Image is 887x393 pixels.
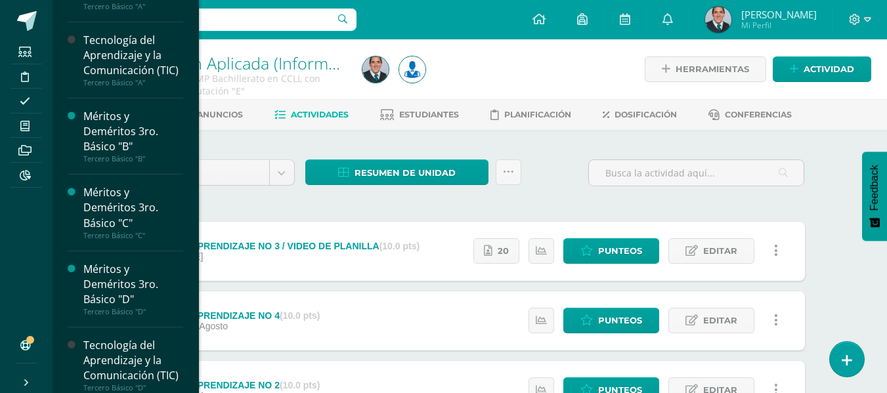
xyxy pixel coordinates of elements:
a: Computación Aplicada (Informática) [102,52,367,74]
a: Punteos [563,308,659,333]
a: Herramientas [645,56,766,82]
a: 20 [473,238,519,264]
div: GUIA DE APRENDIZAJE NO 4 [150,310,320,321]
span: Punteos [598,308,642,333]
a: Méritos y Deméritos 3ro. Básico "C"Tercero Básico "C" [83,185,183,239]
span: Unidad 4 [146,160,259,185]
a: Tecnología del Aprendizaje y la Comunicación (TIC)Tercero Básico "D" [83,338,183,392]
span: Resumen de unidad [355,161,456,185]
a: Anuncios [179,104,243,125]
a: Actividades [274,104,349,125]
span: [PERSON_NAME] [741,8,817,21]
a: Unidad 4 [136,160,294,185]
img: da59f6ea21f93948affb263ca1346426.png [399,56,425,83]
span: Actividad [804,57,854,81]
span: Dosificación [615,110,677,119]
a: Tecnología del Aprendizaje y la Comunicación (TIC)Tercero Básico "A" [83,33,183,87]
button: Feedback - Mostrar encuesta [862,152,887,241]
div: Méritos y Deméritos 3ro. Básico "D" [83,262,183,307]
a: Dosificación [603,104,677,125]
a: Méritos y Deméritos 3ro. Básico "B"Tercero Básico "B" [83,109,183,163]
a: Estudiantes [380,104,459,125]
span: 28 de Agosto [174,321,228,331]
span: Editar [703,308,737,333]
a: Méritos y Deméritos 3ro. Básico "D"Tercero Básico "D" [83,262,183,316]
div: Tercero Básico "D" [83,307,183,316]
span: Actividades [291,110,349,119]
div: Tercero Básico "C" [83,231,183,240]
div: Tercero Básico "A" [83,78,183,87]
span: Mi Perfil [741,20,817,31]
span: Planificación [504,110,571,119]
span: Punteos [598,239,642,263]
strong: (10.0 pts) [379,241,420,251]
img: a9976b1cad2e56b1ca6362e8fabb9e16.png [705,7,731,33]
a: Punteos [563,238,659,264]
span: Estudiantes [399,110,459,119]
span: Feedback [869,165,880,211]
div: GUIA DE APRENDIZAJE NO 2 [150,380,320,390]
span: Anuncios [197,110,243,119]
input: Busca la actividad aquí... [589,160,804,186]
div: Tercero Básico "D" [83,383,183,392]
div: GUIA DE APRENDIZAJE NO 3 / VIDEO DE PLANILLA [150,241,420,251]
span: Herramientas [676,57,749,81]
a: Planificación [490,104,571,125]
div: Tecnología del Aprendizaje y la Comunicación (TIC) [83,338,183,383]
div: Méritos y Deméritos 3ro. Básico "C" [83,185,183,230]
input: Busca un usuario... [61,9,357,31]
a: Resumen de unidad [305,159,488,185]
strong: (10.0 pts) [280,310,320,321]
span: 20 [498,239,509,263]
h1: Computación Aplicada (Informática) [102,54,347,72]
img: a9976b1cad2e56b1ca6362e8fabb9e16.png [362,56,389,83]
a: Actividad [773,56,871,82]
strong: (10.0 pts) [280,380,320,390]
span: Conferencias [725,110,792,119]
div: Tecnología del Aprendizaje y la Comunicación (TIC) [83,33,183,78]
div: Tercero Básico "A" [83,2,183,11]
span: Editar [703,239,737,263]
a: Conferencias [708,104,792,125]
div: Tercero Básico "B" [83,154,183,163]
div: Cuarto Bachillerato CMP Bachillerato en CCLL con Orientación en Computación 'E' [102,72,347,97]
div: Méritos y Deméritos 3ro. Básico "B" [83,109,183,154]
